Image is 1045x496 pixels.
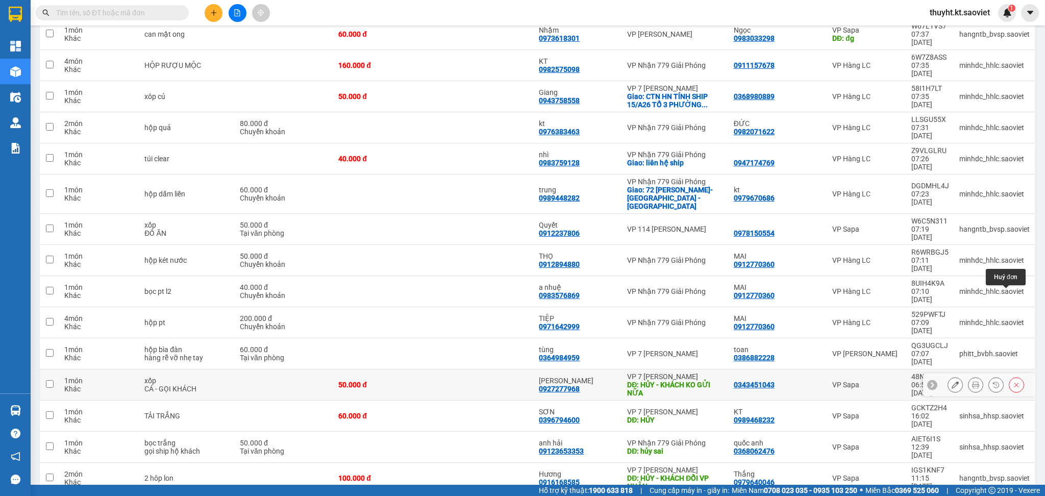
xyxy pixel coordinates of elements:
div: VP Sapa [832,474,901,482]
div: tùng [539,345,617,354]
div: 12:39 [DATE] [911,443,949,459]
div: Khác [64,159,134,167]
div: 0916168585 [539,478,580,486]
div: 0983576869 [539,291,580,300]
div: 60.000 đ [240,186,328,194]
div: LLSGU55X [911,115,949,123]
div: 48NHE99L [911,373,949,381]
div: 60.000 đ [240,345,328,354]
div: quốc anh [734,439,822,447]
div: VP Sapa [832,412,901,420]
div: 11:15 [DATE] [911,474,949,490]
div: CÁ - GỌI KHÁCH [144,385,230,393]
div: 2 hôp lon [144,474,230,482]
div: VP 7 [PERSON_NAME] [627,373,723,381]
div: 0912770360 [734,323,775,331]
div: 0912237806 [539,229,580,237]
div: TIỆP [539,314,617,323]
div: a nhuệ [539,283,617,291]
div: VP Hàng LC [832,123,901,132]
div: DĐ: HỦY [627,416,723,424]
span: Hỗ trợ kỹ thuật: [539,485,633,496]
div: MAI [734,283,822,291]
div: TẢI TRẮNG [144,412,230,420]
div: 0947174769 [734,159,775,167]
div: 0386882228 [734,354,775,362]
div: Khác [64,447,134,455]
div: 6W7Z8ASS [911,53,949,61]
span: ... [702,101,708,109]
div: VP Hàng LC [832,155,901,163]
div: VP 114 [PERSON_NAME] [627,225,723,233]
span: search [42,9,49,16]
div: DĐ: hủy sai [627,447,723,455]
div: 8UIH4K9A [911,279,949,287]
div: 4 món [64,314,134,323]
div: Khác [64,291,134,300]
div: GCKTZ2H4 [911,404,949,412]
div: nhì [539,151,617,159]
div: DGDMHL4J [911,182,949,190]
div: Tại văn phòng [240,354,328,362]
div: Khác [64,260,134,268]
div: Hương [539,470,617,478]
img: dashboard-icon [10,41,21,52]
div: 0989448282 [539,194,580,202]
div: 07:37 [DATE] [911,30,949,46]
strong: 1900 633 818 [589,486,633,494]
div: hộp bìa đàn [144,345,230,354]
span: message [11,475,20,484]
div: 0971642999 [539,323,580,331]
div: phitt_bvbh.saoviet [959,350,1030,358]
div: 0983759128 [539,159,580,167]
div: minhdc_hhlc.saoviet [959,318,1030,327]
div: 0979670686 [734,194,775,202]
div: DĐ: đg [832,34,901,42]
span: aim [257,9,264,16]
div: 1 món [64,186,134,194]
div: Chuyển khoản [240,194,328,202]
div: hộp két nước [144,256,230,264]
div: VP Nhận 779 Giải Phóng [627,256,723,264]
div: hộp quả [144,123,230,132]
div: 07:35 [DATE] [911,92,949,109]
div: ĐỨC [734,119,822,128]
div: W6C5N311 [911,217,949,225]
strong: 0369 525 060 [895,486,939,494]
div: xốp [144,377,230,385]
div: 0979640046 [734,478,775,486]
div: 50.000 đ [338,92,429,101]
div: 0368062476 [734,447,775,455]
div: 50.000 đ [240,221,328,229]
div: 100.000 đ [338,474,429,482]
div: 2 món [64,119,134,128]
div: minhdc_hhlc.saoviet [959,61,1030,69]
div: VP Nhận 779 Giải Phóng [627,287,723,295]
div: hàng rễ vỡ nhẹ tay [144,354,230,362]
div: anh hải [539,439,617,447]
div: 0973618301 [539,34,580,42]
div: Huỷ đơn [986,269,1026,285]
div: hộp dấm liền [144,190,230,198]
div: sinhsa_hhsp.saoviet [959,412,1030,420]
div: DĐ: HỦY - KHÁCH ĐỔI VP NHẬN [627,474,723,490]
img: solution-icon [10,143,21,154]
div: VP Nhận 779 Giải Phóng [627,318,723,327]
div: VP Hàng LC [832,256,901,264]
span: copyright [988,487,996,494]
div: VP Nhận 779 Giải Phóng [627,61,723,69]
div: hangntb_bvsp.saoviet [959,474,1030,482]
span: 1 [1010,5,1013,12]
div: 0976383463 [539,128,580,136]
div: 160.000 đ [338,61,429,69]
button: file-add [229,4,246,22]
div: Tại văn phòng [240,229,328,237]
img: logo-vxr [9,7,22,22]
div: W67L1VS7 [911,22,949,30]
div: VP Sapa [832,225,901,233]
div: 07:10 [DATE] [911,287,949,304]
div: 0978150554 [734,229,775,237]
div: KT [734,408,822,416]
div: trung [539,186,617,194]
div: VP [PERSON_NAME] [832,350,901,358]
